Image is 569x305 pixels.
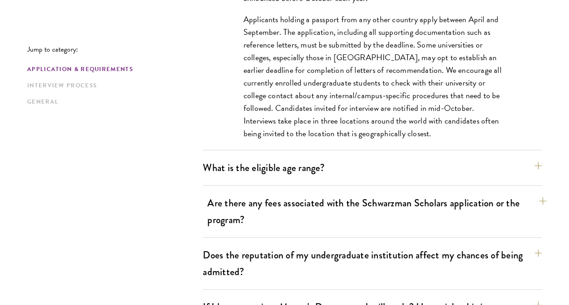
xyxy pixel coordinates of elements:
[27,97,197,107] a: General
[207,193,546,230] button: Are there any fees associated with the Schwarzman Scholars application or the program?
[203,245,542,282] button: Does the reputation of my undergraduate institution affect my chances of being admitted?
[203,157,542,178] button: What is the eligible age range?
[27,65,197,74] a: Application & Requirements
[27,45,203,53] p: Jump to category:
[244,13,502,140] p: Applicants holding a passport from any other country apply between April and September. The appli...
[27,81,197,91] a: Interview Process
